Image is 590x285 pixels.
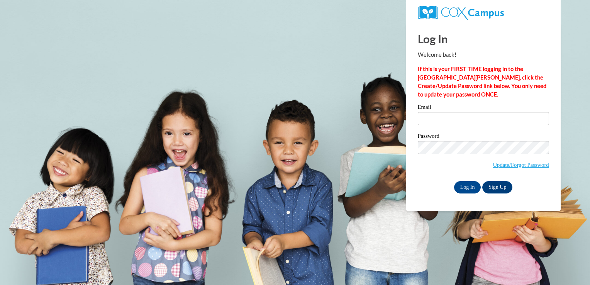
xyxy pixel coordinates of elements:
input: Log In [454,181,481,193]
a: COX Campus [418,9,504,15]
a: Sign Up [482,181,512,193]
strong: If this is your FIRST TIME logging in to the [GEOGRAPHIC_DATA][PERSON_NAME], click the Create/Upd... [418,66,546,98]
h1: Log In [418,31,549,47]
label: Email [418,104,549,112]
p: Welcome back! [418,51,549,59]
img: COX Campus [418,6,504,20]
label: Password [418,133,549,141]
a: Update/Forgot Password [493,162,549,168]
